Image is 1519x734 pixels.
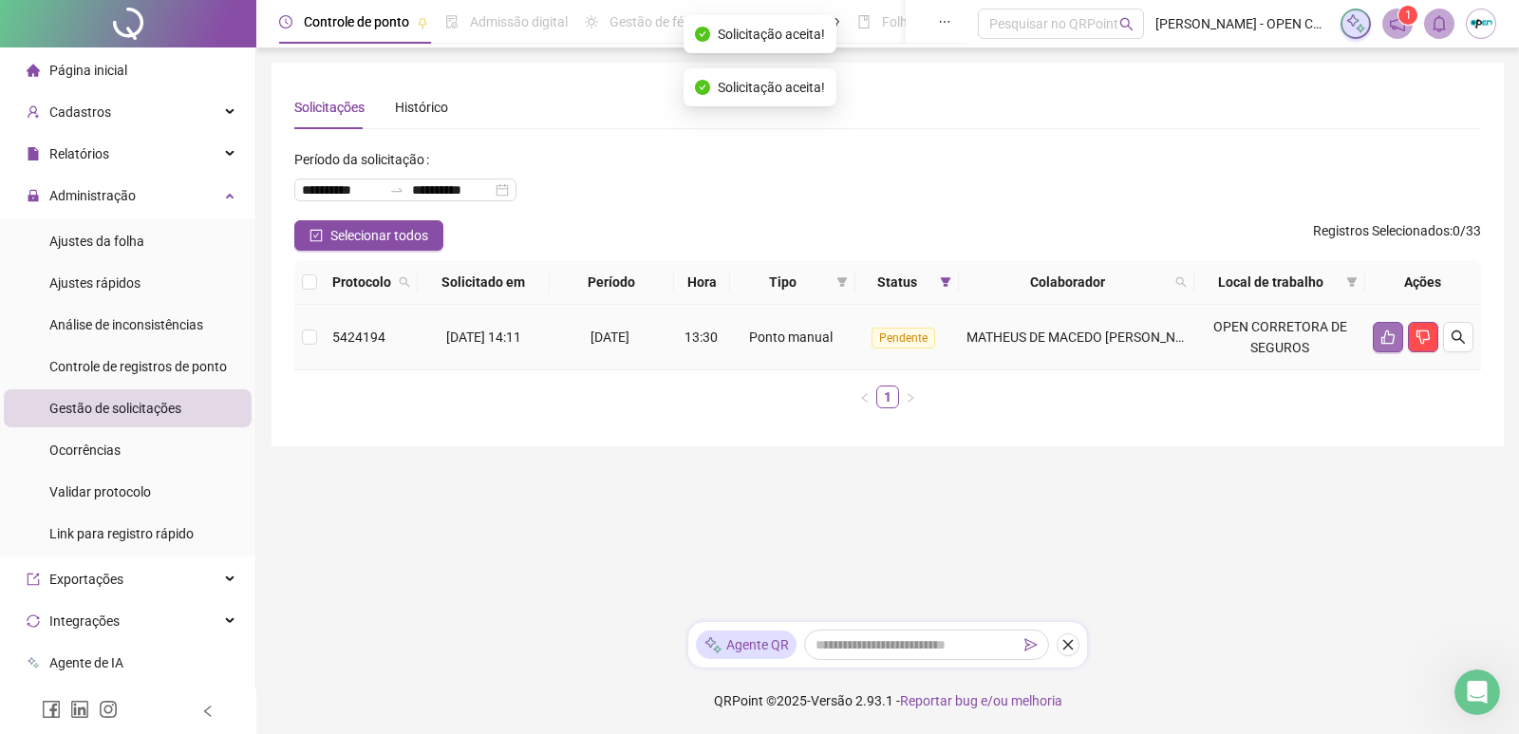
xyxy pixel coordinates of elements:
span: Agente de IA [49,655,123,670]
span: filter [940,276,951,288]
li: Página anterior [853,386,876,408]
button: Selecionar todos [294,220,443,251]
span: filter [936,268,955,296]
span: Gestão de solicitações [49,401,181,416]
span: export [27,573,40,586]
span: search [399,276,410,288]
span: Página inicial [49,63,127,78]
span: Colaborador [966,272,1168,292]
span: filter [833,268,852,296]
span: Administração [49,188,136,203]
span: facebook [42,700,61,719]
span: Tipo [738,272,829,292]
span: Integrações [49,613,120,629]
span: file [27,147,40,160]
td: OPEN CORRETORA DE SEGUROS [1194,305,1365,370]
span: instagram [99,700,118,719]
span: Relatórios [49,146,109,161]
th: Período [550,260,675,305]
label: Período da solicitação [294,144,437,175]
span: right [905,392,916,404]
span: Cadastros [49,104,111,120]
span: check-circle [695,27,710,42]
span: Ponto manual [749,329,833,345]
span: Protocolo [332,272,391,292]
span: left [859,392,871,404]
span: search [1451,329,1466,345]
span: Versão [811,693,853,708]
span: filter [1342,268,1361,296]
span: book [857,15,871,28]
span: Solicitação aceita! [718,77,825,98]
div: Solicitações [294,97,365,118]
span: dislike [1416,329,1431,345]
span: Solicitação aceita! [718,24,825,45]
span: Ajustes da folha [49,234,144,249]
span: filter [836,276,848,288]
a: 1 [877,386,898,407]
span: Reportar bug e/ou melhoria [900,693,1062,708]
span: [DATE] 14:11 [446,329,521,345]
img: sparkle-icon.fc2bf0ac1784a2077858766a79e2daf3.svg [1345,13,1366,34]
span: Controle de ponto [304,14,409,29]
span: 5424194 [332,329,385,345]
span: user-add [27,105,40,119]
button: left [853,386,876,408]
th: Hora [674,260,730,305]
span: send [1024,638,1038,651]
button: right [899,386,922,408]
span: MATHEUS DE MACEDO [PERSON_NAME] [966,329,1207,345]
span: Link para registro rápido [49,526,194,541]
span: clock-circle [279,15,292,28]
footer: QRPoint © 2025 - 2.93.1 - [256,668,1519,734]
span: Registros Selecionados [1313,223,1450,238]
span: to [389,182,404,198]
span: pushpin [829,17,840,28]
span: sync [27,614,40,628]
span: Controle de registros de ponto [49,359,227,374]
iframe: Intercom live chat [1454,669,1500,715]
img: 90145 [1467,9,1495,38]
span: left [201,705,215,718]
span: filter [1346,276,1358,288]
span: Admissão digital [470,14,568,29]
span: ellipsis [938,15,951,28]
li: 1 [876,386,899,408]
span: pushpin [417,17,428,28]
span: Local de trabalho [1202,272,1339,292]
span: : 0 / 33 [1313,220,1481,251]
sup: 1 [1398,6,1417,25]
span: search [1175,276,1187,288]
span: Painel do DP [747,14,821,29]
span: search [1119,17,1134,31]
span: 13:30 [684,329,718,345]
span: close [1061,638,1075,651]
span: notification [1389,15,1406,32]
div: Ações [1373,272,1473,292]
span: bell [1431,15,1448,32]
span: sun [585,15,598,28]
span: Selecionar todos [330,225,428,246]
span: Folha de pagamento [882,14,1003,29]
span: swap-right [389,182,404,198]
span: [DATE] [591,329,629,345]
span: check-circle [695,80,710,95]
span: Status [863,272,932,292]
th: Solicitado em [418,260,550,305]
img: sparkle-icon.fc2bf0ac1784a2077858766a79e2daf3.svg [703,635,722,655]
span: Análise de inconsistências [49,317,203,332]
span: 1 [1405,9,1412,22]
span: Ajustes rápidos [49,275,141,291]
span: linkedin [70,700,89,719]
span: Ocorrências [49,442,121,458]
div: Agente QR [696,630,797,659]
span: file-done [445,15,459,28]
span: Exportações [49,572,123,587]
span: like [1380,329,1396,345]
span: search [1172,268,1191,296]
span: check-square [309,229,323,242]
div: Histórico [395,97,448,118]
span: home [27,64,40,77]
span: Gestão de férias [609,14,705,29]
span: Pendente [872,328,935,348]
